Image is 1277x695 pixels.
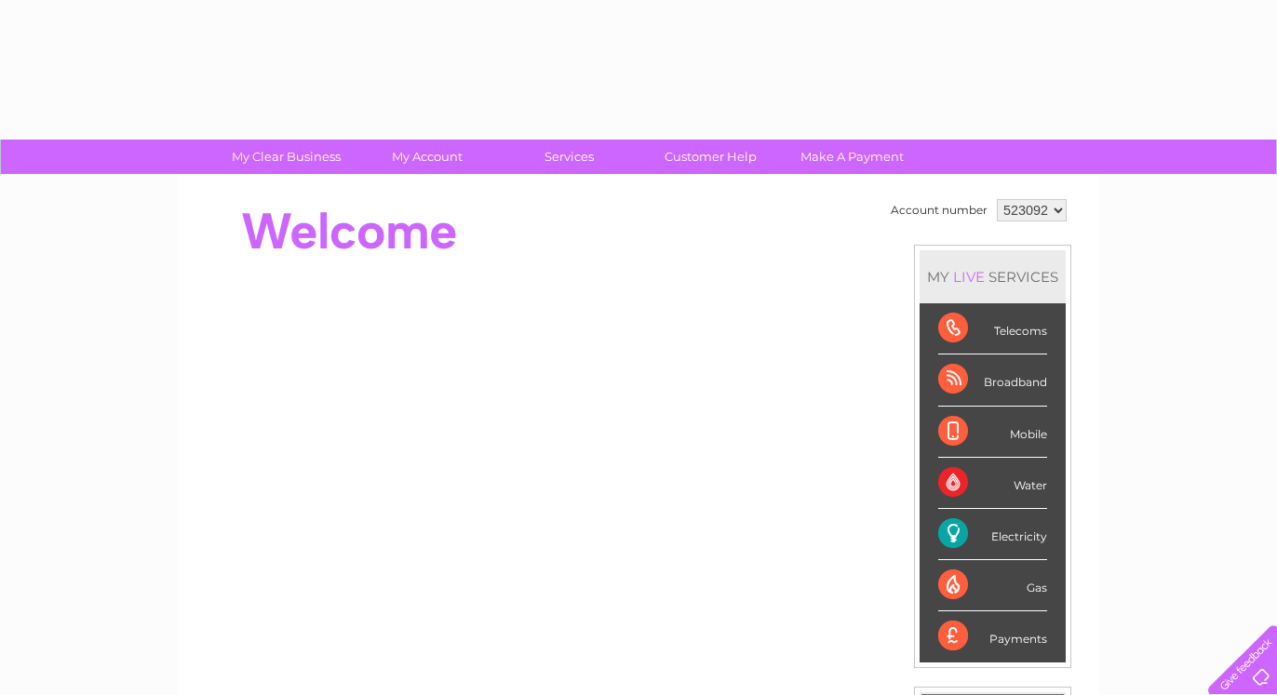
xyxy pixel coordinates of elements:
[938,407,1047,458] div: Mobile
[938,303,1047,354] div: Telecoms
[938,354,1047,406] div: Broadband
[775,140,929,174] a: Make A Payment
[634,140,787,174] a: Customer Help
[351,140,504,174] a: My Account
[886,194,992,226] td: Account number
[938,458,1047,509] div: Water
[938,611,1047,662] div: Payments
[492,140,646,174] a: Services
[938,509,1047,560] div: Electricity
[920,250,1066,303] div: MY SERVICES
[949,268,988,286] div: LIVE
[938,560,1047,611] div: Gas
[209,140,363,174] a: My Clear Business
